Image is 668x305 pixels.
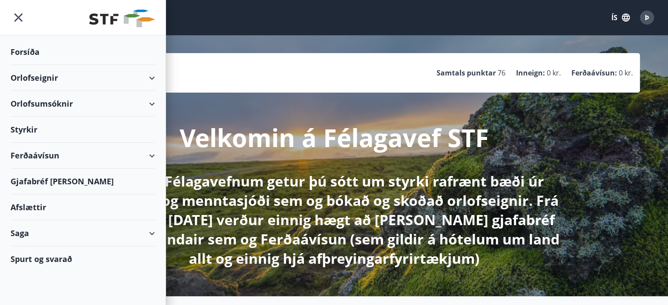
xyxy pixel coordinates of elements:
[645,13,649,22] span: Þ
[607,10,635,25] button: ÍS
[11,194,155,220] div: Afslættir
[498,68,506,78] span: 76
[11,246,155,272] div: Spurt og svarað
[636,7,657,28] button: Þ
[571,68,617,78] p: Ferðaávísun :
[547,68,561,78] span: 0 kr.
[89,10,155,27] img: union_logo
[11,220,155,246] div: Saga
[11,65,155,91] div: Orlofseignir
[11,143,155,169] div: Ferðaávísun
[11,117,155,143] div: Styrkir
[11,10,26,25] button: menu
[437,68,496,78] p: Samtals punktar
[11,169,155,194] div: Gjafabréf [PERSON_NAME]
[11,91,155,117] div: Orlofsumsóknir
[619,68,633,78] span: 0 kr.
[516,68,545,78] p: Inneign :
[11,39,155,65] div: Forsíða
[102,172,566,268] p: Hér á Félagavefnum getur þú sótt um styrki rafrænt bæði úr sjúkra- og menntasjóði sem og bókað og...
[180,121,489,154] p: Velkomin á Félagavef STF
